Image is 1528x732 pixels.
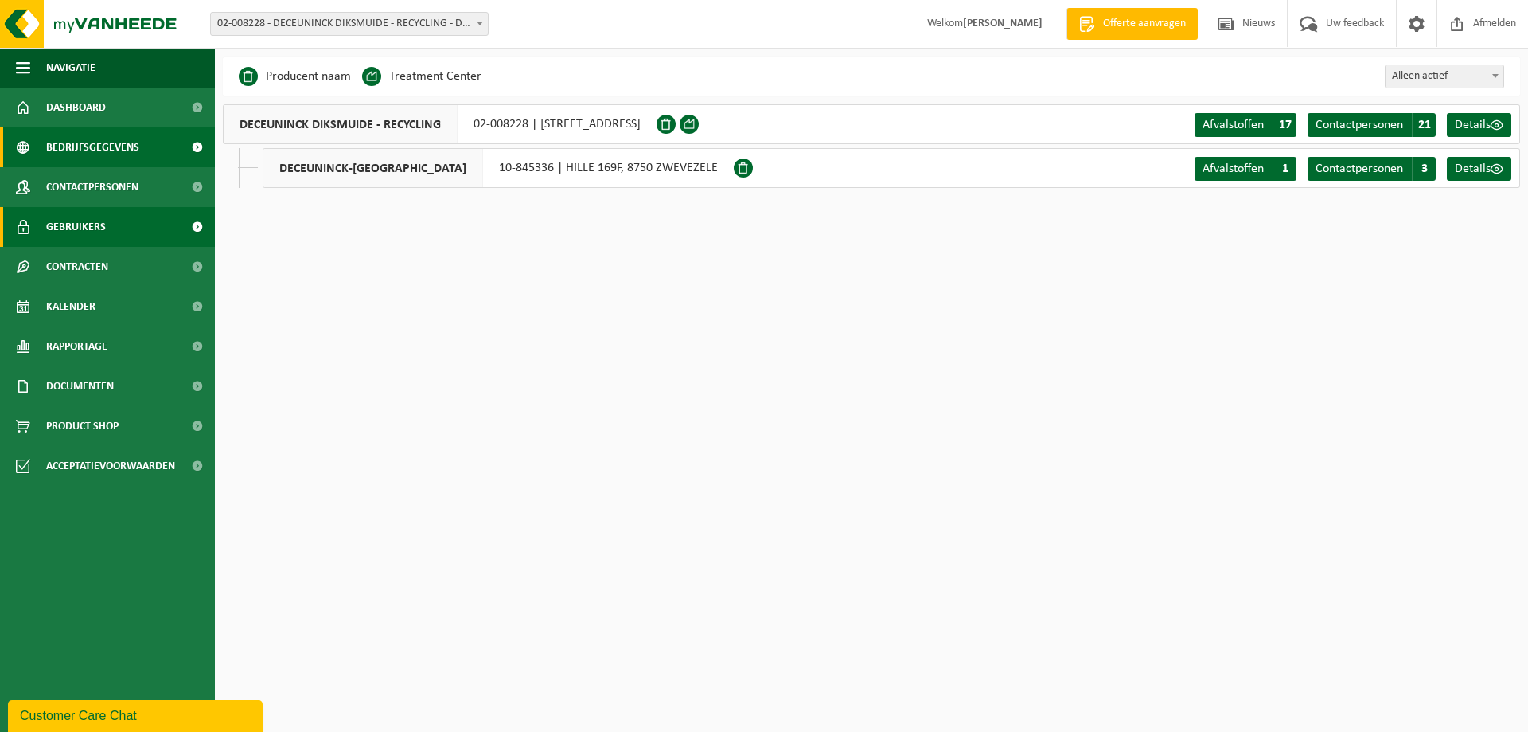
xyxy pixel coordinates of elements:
[1412,157,1436,181] span: 3
[1386,65,1503,88] span: Alleen actief
[1455,119,1491,131] span: Details
[1308,157,1436,181] a: Contactpersonen 3
[1203,162,1264,175] span: Afvalstoffen
[46,327,107,366] span: Rapportage
[1195,113,1296,137] a: Afvalstoffen 17
[963,18,1043,29] strong: [PERSON_NAME]
[46,446,175,486] span: Acceptatievoorwaarden
[1308,113,1436,137] a: Contactpersonen 21
[1099,16,1190,32] span: Offerte aanvragen
[1385,65,1504,88] span: Alleen actief
[1203,119,1264,131] span: Afvalstoffen
[1447,113,1511,137] a: Details
[46,287,95,327] span: Kalender
[239,65,351,88] li: Producent naam
[46,167,138,207] span: Contactpersonen
[263,148,734,188] div: 10-845336 | HILLE 169F, 8750 ZWEVEZELE
[46,207,106,247] span: Gebruikers
[263,149,483,187] span: DECEUNINCK-[GEOGRAPHIC_DATA]
[46,366,114,406] span: Documenten
[224,105,458,143] span: DECEUNINCK DIKSMUIDE - RECYCLING
[8,697,266,732] iframe: chat widget
[46,48,95,88] span: Navigatie
[46,88,106,127] span: Dashboard
[1195,157,1296,181] a: Afvalstoffen 1
[210,12,489,36] span: 02-008228 - DECEUNINCK DIKSMUIDE - RECYCLING - DIKSMUIDE
[362,65,481,88] li: Treatment Center
[46,247,108,287] span: Contracten
[1316,162,1403,175] span: Contactpersonen
[1447,157,1511,181] a: Details
[1273,113,1296,137] span: 17
[46,127,139,167] span: Bedrijfsgegevens
[46,406,119,446] span: Product Shop
[223,104,657,144] div: 02-008228 | [STREET_ADDRESS]
[1455,162,1491,175] span: Details
[1066,8,1198,40] a: Offerte aanvragen
[1273,157,1296,181] span: 1
[1316,119,1403,131] span: Contactpersonen
[211,13,488,35] span: 02-008228 - DECEUNINCK DIKSMUIDE - RECYCLING - DIKSMUIDE
[1412,113,1436,137] span: 21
